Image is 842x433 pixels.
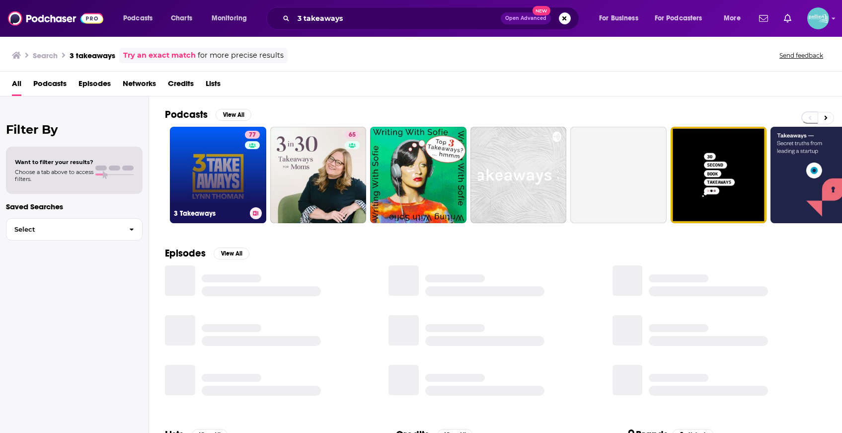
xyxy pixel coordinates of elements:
[8,9,103,28] img: Podchaser - Follow, Share and Rate Podcasts
[6,202,143,211] p: Saved Searches
[165,247,249,260] a: EpisodesView All
[123,11,153,25] span: Podcasts
[276,7,589,30] div: Search podcasts, credits, & more...
[294,10,501,26] input: Search podcasts, credits, & more...
[807,7,829,29] span: Logged in as JessicaPellien
[168,76,194,96] a: Credits
[123,50,196,61] a: Try an exact match
[15,169,93,182] span: Choose a tab above to access filters.
[6,122,143,137] h2: Filter By
[6,226,121,233] span: Select
[345,131,360,139] a: 65
[501,12,551,24] button: Open AdvancedNew
[123,76,156,96] a: Networks
[116,10,165,26] button: open menu
[505,16,546,21] span: Open Advanced
[212,11,247,25] span: Monitoring
[171,11,192,25] span: Charts
[33,51,58,60] h3: Search
[170,127,266,223] a: 773 Takeaways
[12,76,21,96] a: All
[214,248,249,260] button: View All
[164,10,198,26] a: Charts
[6,218,143,241] button: Select
[599,11,638,25] span: For Business
[533,6,550,15] span: New
[78,76,111,96] a: Episodes
[216,109,251,121] button: View All
[206,76,221,96] a: Lists
[174,209,246,218] h3: 3 Takeaways
[349,130,356,140] span: 65
[245,131,260,139] a: 77
[648,10,717,26] button: open menu
[165,108,208,121] h2: Podcasts
[592,10,651,26] button: open menu
[33,76,67,96] a: Podcasts
[776,51,826,60] button: Send feedback
[249,130,256,140] span: 77
[755,10,772,27] a: Show notifications dropdown
[165,108,251,121] a: PodcastsView All
[724,11,741,25] span: More
[198,50,284,61] span: for more precise results
[15,159,93,166] span: Want to filter your results?
[70,51,115,60] h3: 3 takeaways
[807,7,829,29] button: Show profile menu
[717,10,753,26] button: open menu
[655,11,702,25] span: For Podcasters
[270,127,367,223] a: 65
[807,7,829,29] img: User Profile
[165,247,206,260] h2: Episodes
[780,10,795,27] a: Show notifications dropdown
[205,10,260,26] button: open menu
